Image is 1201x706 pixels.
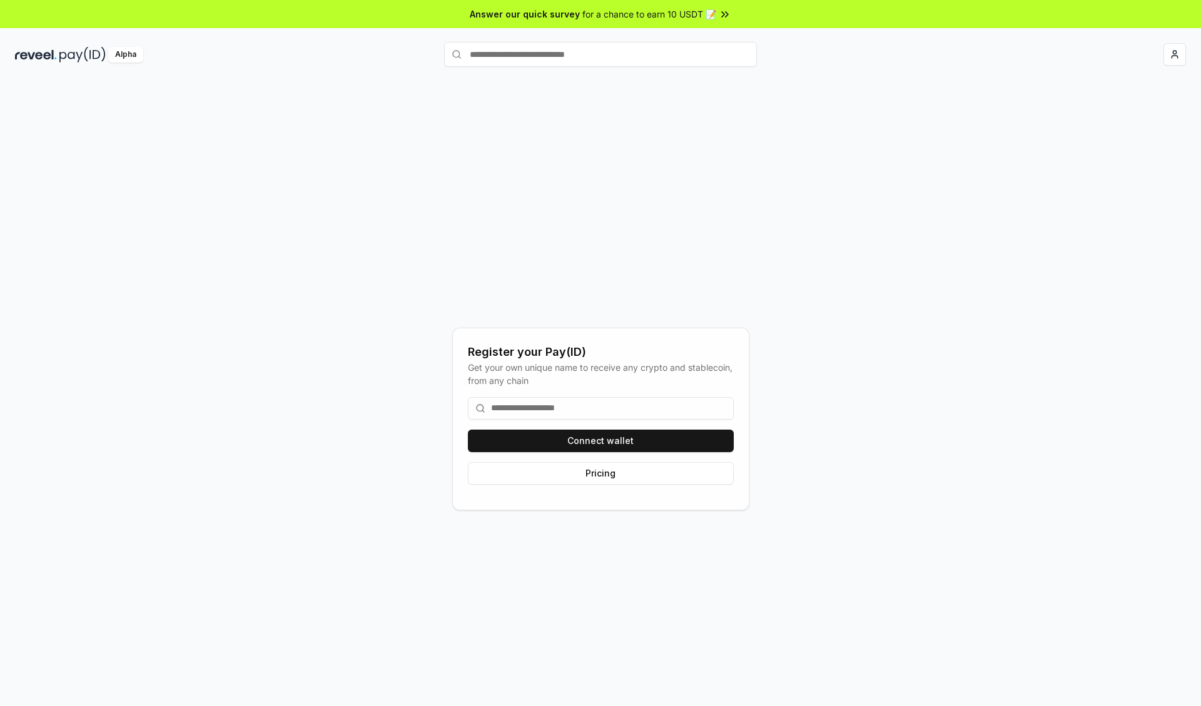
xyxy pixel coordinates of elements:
div: Register your Pay(ID) [468,343,734,361]
img: pay_id [59,47,106,63]
button: Pricing [468,462,734,485]
div: Get your own unique name to receive any crypto and stablecoin, from any chain [468,361,734,387]
div: Alpha [108,47,143,63]
span: Answer our quick survey [470,8,580,21]
img: reveel_dark [15,47,57,63]
button: Connect wallet [468,430,734,452]
span: for a chance to earn 10 USDT 📝 [582,8,716,21]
